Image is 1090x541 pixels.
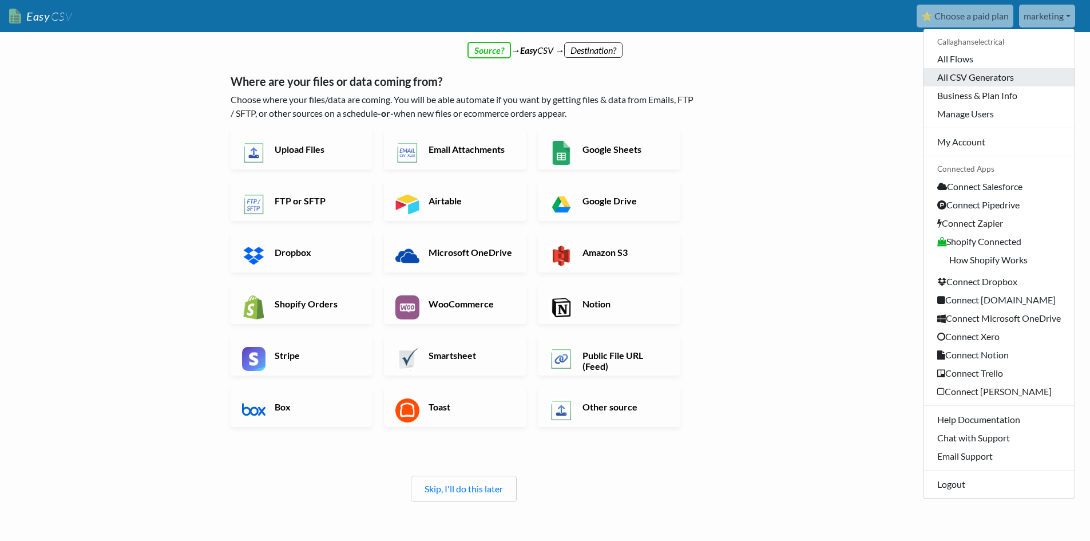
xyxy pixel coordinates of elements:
a: All Flows [923,50,1075,68]
h6: Other source [580,401,669,412]
img: Notion App & API [549,295,573,319]
img: Shopify App & API [242,295,266,319]
a: Connect Salesforce [923,177,1075,196]
h6: Upload Files [272,144,362,155]
h6: Smartsheet [426,350,516,361]
img: Google Sheets App & API [549,141,573,165]
h6: WooCommerce [426,298,516,309]
h6: Email Attachments [426,144,516,155]
a: Public File URL (Feed) [538,335,680,376]
a: Notion [538,284,680,324]
h6: Microsoft OneDrive [426,247,516,258]
a: Chat with Support [923,429,1075,447]
a: Google Sheets [538,129,680,169]
h6: Airtable [426,195,516,206]
a: WooCommerce [384,284,526,324]
div: marketing [923,29,1075,499]
a: Connect Zapier [923,214,1075,232]
a: Toast [384,387,526,427]
img: Toast App & API [395,398,419,422]
a: FTP or SFTP [231,181,373,221]
h6: Google Sheets [580,144,669,155]
img: Smartsheet App & API [395,347,419,371]
img: Upload Files App & API [242,141,266,165]
img: Dropbox App & API [242,244,266,268]
a: Business & Plan Info [923,86,1075,105]
div: Callaghanselectrical [923,34,1075,50]
img: Microsoft OneDrive App & API [395,244,419,268]
a: My Account [923,133,1075,151]
img: Airtable App & API [395,192,419,216]
b: -or- [378,108,394,119]
a: How Shopify Works [923,251,1075,273]
a: Other source [538,387,680,427]
a: Logout [923,475,1075,493]
h6: Google Drive [580,195,669,206]
a: Upload Files [231,129,373,169]
a: Connect Trello [923,364,1075,382]
a: Amazon S3 [538,232,680,273]
a: Skip, I'll do this later [425,483,503,494]
a: ⭐ Choose a paid plan [917,5,1013,27]
a: Connect Dropbox [923,273,1075,291]
a: Shopify Connected [923,232,1075,251]
img: Stripe App & API [242,347,266,371]
img: FTP or SFTP App & API [242,192,266,216]
h6: Shopify Orders [272,298,362,309]
a: Connect [DOMAIN_NAME] [923,291,1075,309]
a: All CSV Generators [923,68,1075,86]
p: Choose where your files/data are coming. You will be able automate if you want by getting files &... [231,93,697,120]
img: Email New CSV or XLSX File App & API [395,141,419,165]
h5: Where are your files or data coming from? [231,74,697,88]
img: Box App & API [242,398,266,422]
img: Google Drive App & API [549,192,573,216]
a: Help Documentation [923,410,1075,429]
a: Manage Users [923,105,1075,123]
a: Shopify Orders [231,284,373,324]
a: Stripe [231,335,373,376]
img: WooCommerce App & API [395,295,419,319]
h6: Toast [426,401,516,412]
a: Connect Notion [923,346,1075,364]
a: Microsoft OneDrive [384,232,526,273]
h6: Public File URL (Feed) [580,350,669,372]
a: Email Attachments [384,129,526,169]
a: marketing [1019,5,1075,27]
img: Public File URL App & API [549,347,573,371]
a: Google Drive [538,181,680,221]
h6: Notion [580,298,669,309]
a: EasyCSV [9,5,72,28]
h6: Stripe [272,350,362,361]
a: Box [231,387,373,427]
a: Smartsheet [384,335,526,376]
div: Connected Apps [923,161,1075,177]
h6: Dropbox [272,247,362,258]
h6: FTP or SFTP [272,195,362,206]
a: Connect Microsoft OneDrive [923,309,1075,327]
img: Other Source App & API [549,398,573,422]
a: Airtable [384,181,526,221]
img: Amazon S3 App & API [549,244,573,268]
h6: Box [272,401,362,412]
div: → CSV → [219,32,871,57]
a: Email Support [923,447,1075,465]
a: Dropbox [231,232,373,273]
span: CSV [50,9,72,23]
h6: Amazon S3 [580,247,669,258]
iframe: Drift Widget Chat Controller [1033,484,1076,527]
a: Connect [PERSON_NAME] [923,382,1075,401]
a: Connect Xero [923,327,1075,346]
a: Connect Pipedrive [923,196,1075,214]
